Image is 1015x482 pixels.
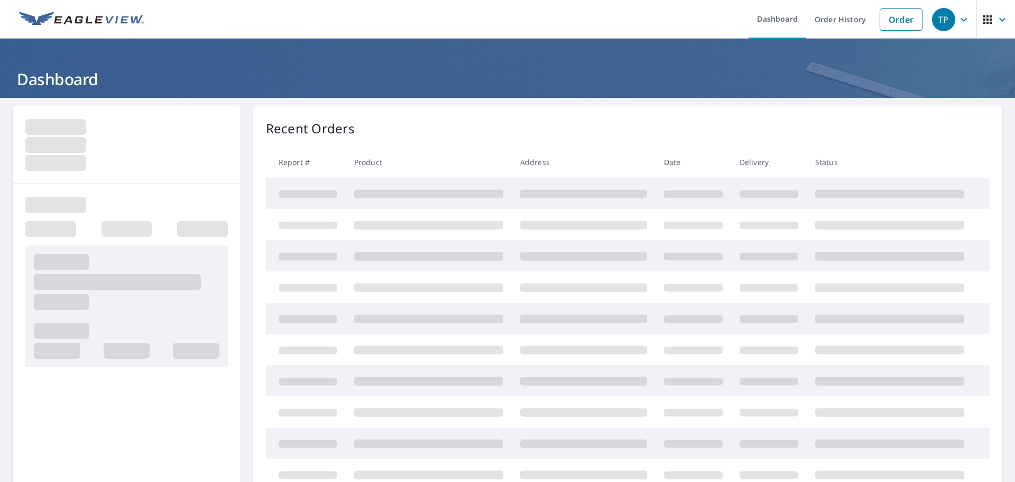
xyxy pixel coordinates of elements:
[13,68,1002,90] h1: Dashboard
[266,119,355,138] p: Recent Orders
[346,147,512,178] th: Product
[932,8,955,31] div: TP
[880,8,922,31] a: Order
[512,147,656,178] th: Address
[19,12,144,28] img: EV Logo
[807,147,973,178] th: Status
[656,147,731,178] th: Date
[731,147,807,178] th: Delivery
[266,147,346,178] th: Report #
